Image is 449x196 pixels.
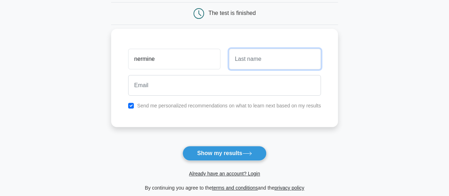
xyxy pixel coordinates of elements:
div: By continuing you agree to the and the [107,184,342,192]
input: First name [128,49,220,69]
input: Email [128,75,321,96]
a: Already have an account? Login [189,171,260,176]
button: Show my results [182,146,266,161]
label: Send me personalized recommendations on what to learn next based on my results [137,103,321,108]
a: terms and conditions [212,185,258,191]
div: The test is finished [208,10,256,16]
input: Last name [229,49,321,69]
a: privacy policy [274,185,304,191]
